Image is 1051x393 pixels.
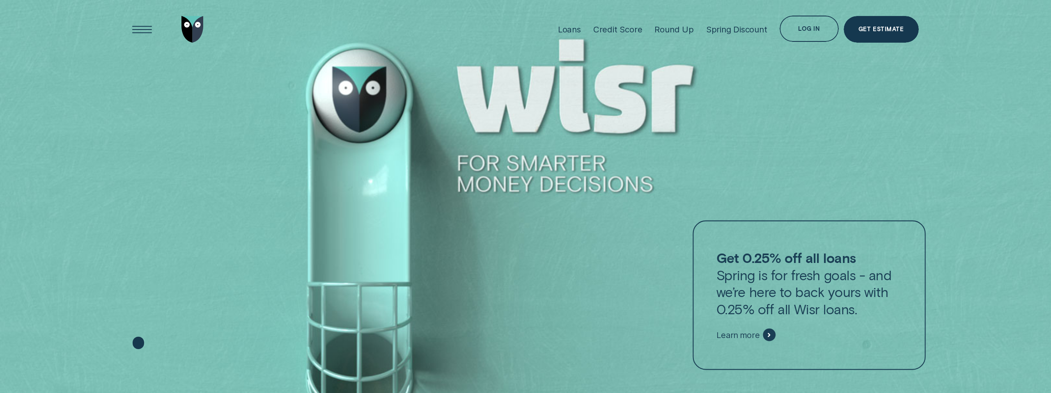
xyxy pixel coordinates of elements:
button: Open Menu [129,16,156,43]
span: Learn more [716,330,759,340]
div: Round Up [654,24,693,34]
img: Wisr [181,16,204,43]
div: Loans [558,24,581,34]
div: Credit Score [593,24,643,34]
strong: Get 0.25% off all loans [716,250,856,266]
a: Get Estimate [844,16,919,43]
div: Spring Discount [706,24,767,34]
button: Log in [780,16,839,42]
p: Spring is for fresh goals - and we’re here to back yours with 0.25% off all Wisr loans. [716,249,902,318]
a: Get 0.25% off all loansSpring is for fresh goals - and we’re here to back yours with 0.25% off al... [693,221,925,370]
